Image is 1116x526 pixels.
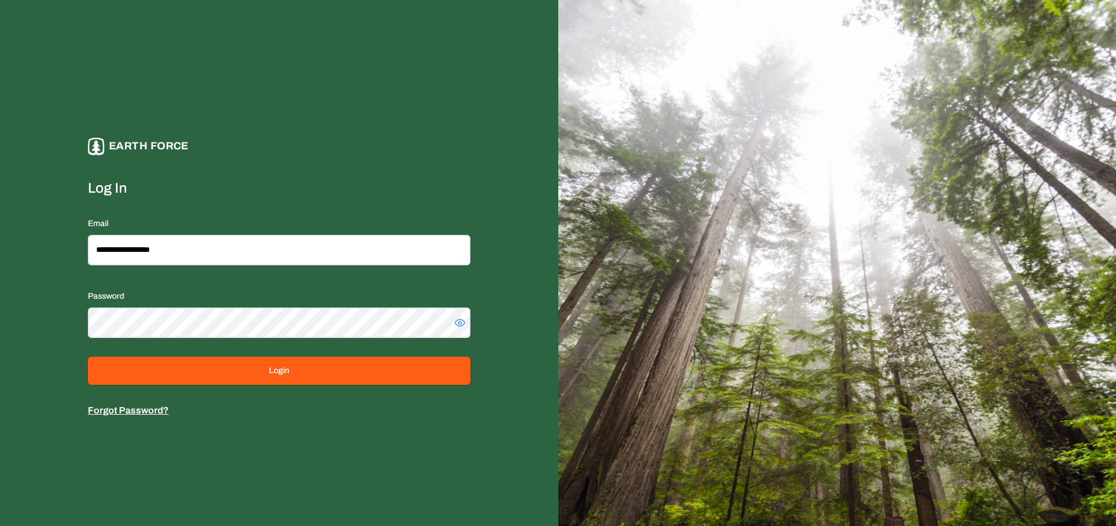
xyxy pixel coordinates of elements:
p: Earth force [109,138,189,155]
label: Password [88,292,124,300]
button: Login [88,357,470,385]
label: Log In [88,179,470,197]
label: Email [88,219,108,228]
img: earthforce-logo-white-uG4MPadI.svg [88,138,104,155]
p: Forgot Password? [88,404,470,418]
